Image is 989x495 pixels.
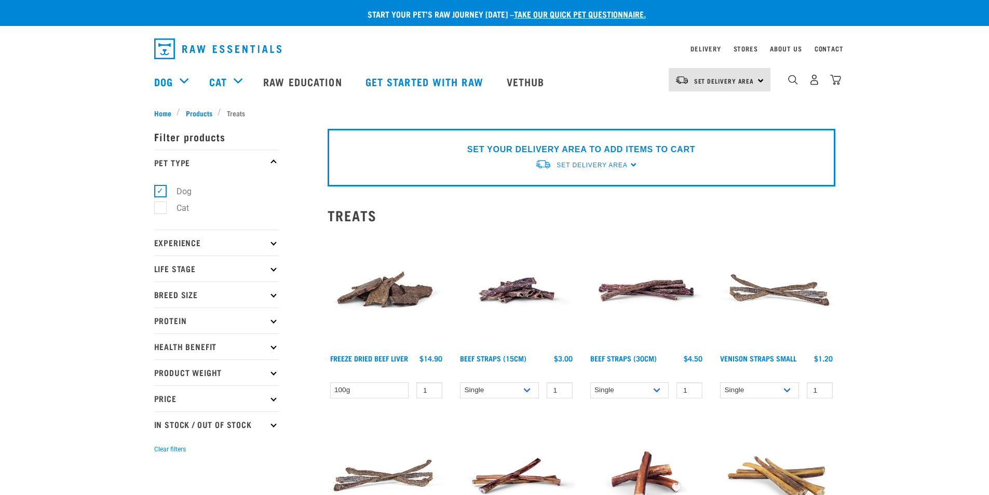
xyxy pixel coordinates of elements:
[330,356,408,360] a: Freeze Dried Beef Liver
[788,75,798,85] img: home-icon-1@2x.png
[154,108,177,118] a: Home
[460,356,526,360] a: Beef Straps (15cm)
[590,356,657,360] a: Beef Straps (30cm)
[807,382,833,398] input: 1
[160,185,196,198] label: Dog
[684,354,702,363] div: $4.50
[720,356,796,360] a: Venison Straps Small
[253,61,355,102] a: Raw Education
[154,38,281,59] img: Raw Essentials Logo
[690,47,721,50] a: Delivery
[457,232,575,350] img: Raw Essentials Beef Straps 15cm 6 Pack
[514,11,646,16] a: take our quick pet questionnaire.
[416,382,442,398] input: 1
[830,74,841,85] img: home-icon@2x.png
[815,47,844,50] a: Contact
[770,47,802,50] a: About Us
[809,74,820,85] img: user.png
[154,256,279,282] p: Life Stage
[154,150,279,176] p: Pet Type
[154,108,835,118] nav: breadcrumbs
[355,61,496,102] a: Get started with Raw
[154,333,279,359] p: Health Benefit
[154,411,279,437] p: In Stock / Out Of Stock
[734,47,758,50] a: Stores
[154,307,279,333] p: Protein
[154,445,186,454] button: Clear filters
[547,382,573,398] input: 1
[160,202,193,215] label: Cat
[717,232,835,350] img: Venison Straps
[154,108,171,118] span: Home
[328,232,445,350] img: Stack Of Freeze Dried Beef Liver For Pets
[186,108,212,118] span: Products
[814,354,833,363] div: $1.20
[154,385,279,411] p: Price
[154,74,173,89] a: Dog
[675,75,689,85] img: van-moving.png
[496,61,558,102] a: Vethub
[328,207,835,223] h2: Treats
[154,230,279,256] p: Experience
[535,159,551,170] img: van-moving.png
[209,74,227,89] a: Cat
[588,232,706,350] img: Raw Essentials Beef Straps 6 Pack
[554,354,573,363] div: $3.00
[419,354,442,363] div: $14.90
[154,359,279,385] p: Product Weight
[154,124,279,150] p: Filter products
[180,108,218,118] a: Products
[557,162,627,169] span: Set Delivery Area
[154,282,279,307] p: Breed Size
[467,143,695,156] p: SET YOUR DELIVERY AREA TO ADD ITEMS TO CART
[694,79,754,83] span: Set Delivery Area
[146,34,844,63] nav: dropdown navigation
[676,382,702,398] input: 1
